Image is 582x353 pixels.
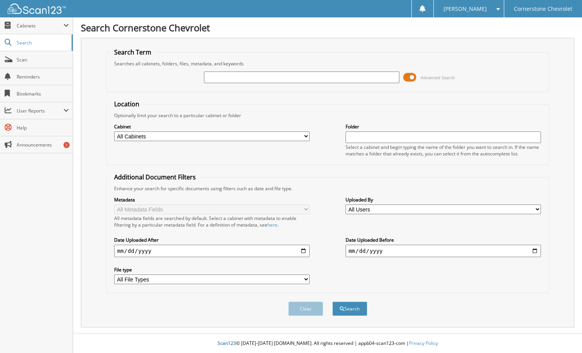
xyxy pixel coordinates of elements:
[421,75,455,80] span: Advanced Search
[110,112,545,119] div: Optionally limit your search to a particular cabinet or folder
[8,3,66,14] img: scan123-logo-white.svg
[17,56,69,63] span: Scan
[267,222,277,228] a: here
[110,100,143,108] legend: Location
[346,123,541,130] label: Folder
[17,107,63,114] span: User Reports
[346,237,541,243] label: Date Uploaded Before
[114,266,310,273] label: File type
[110,185,545,192] div: Enhance your search for specific documents using filters such as date and file type.
[17,90,69,97] span: Bookmarks
[514,7,572,11] span: Cornerstone Chevrolet
[346,245,541,257] input: end
[346,144,541,157] div: Select a cabinet and begin typing the name of the folder you want to search in. If the name match...
[17,39,68,46] span: Search
[17,142,69,148] span: Announcements
[81,21,574,34] h1: Search Cornerstone Chevrolet
[409,340,438,346] a: Privacy Policy
[63,142,70,148] div: 1
[217,340,236,346] span: Scan123
[110,60,545,67] div: Searches all cabinets, folders, files, metadata, and keywords
[114,237,310,243] label: Date Uploaded After
[288,302,323,316] button: Clear
[114,245,310,257] input: start
[114,196,310,203] label: Metadata
[346,196,541,203] label: Uploaded By
[17,22,63,29] span: Cabinets
[110,48,155,56] legend: Search Term
[114,215,310,228] div: All metadata fields are searched by default. Select a cabinet with metadata to enable filtering b...
[17,73,69,80] span: Reminders
[17,124,69,131] span: Help
[114,123,310,130] label: Cabinet
[110,173,200,181] legend: Additional Document Filters
[73,334,582,353] div: © [DATE]-[DATE] [DOMAIN_NAME]. All rights reserved | appb04-scan123-com |
[443,7,487,11] span: [PERSON_NAME]
[332,302,367,316] button: Search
